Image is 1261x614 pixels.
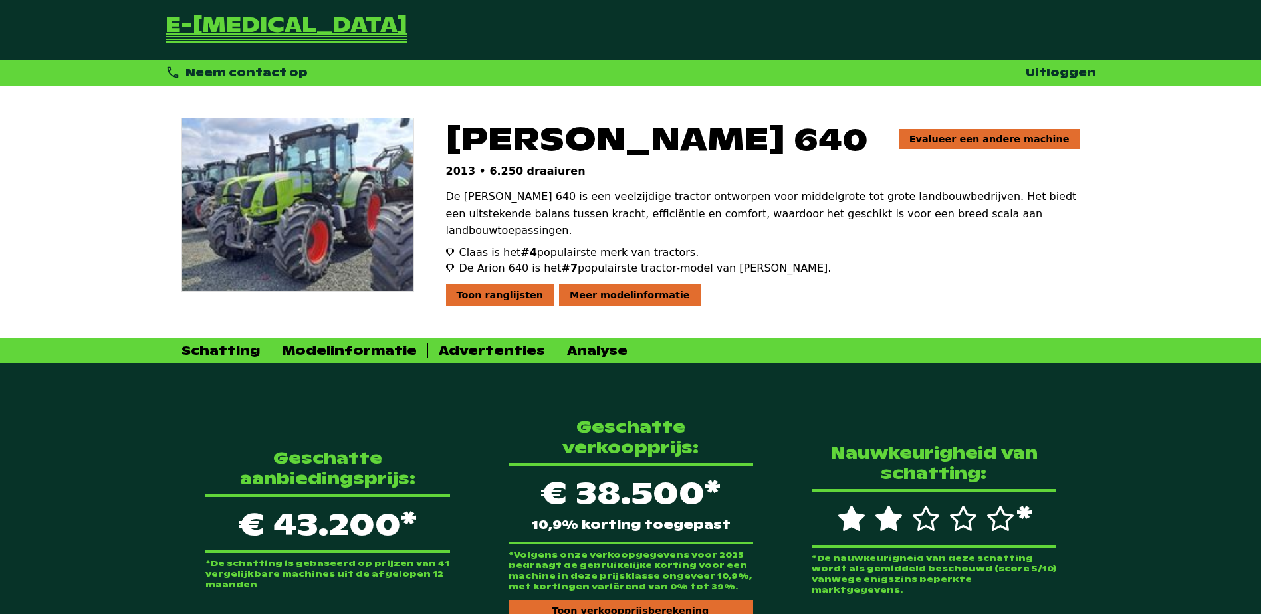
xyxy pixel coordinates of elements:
[205,558,450,590] p: *De schatting is gebaseerd op prijzen van 41 vergelijkbare machines uit de afgelopen 12 maanden
[446,188,1080,239] p: De [PERSON_NAME] 640 is een veelzijdige tractor ontworpen voor middelgrote tot grote landbouwbedr...
[166,65,308,80] div: Neem contact op
[561,262,578,274] span: #7
[520,246,537,258] span: #4
[166,16,407,44] a: Terug naar de startpagina
[185,66,308,80] span: Neem contact op
[182,118,413,291] img: Claas Arion 640 CEBIS
[509,463,753,544] div: € 38.500*
[446,284,554,306] div: Toon ranglijsten
[446,118,868,159] span: [PERSON_NAME] 640
[812,443,1056,484] p: Nauwkeurigheid van schatting:
[205,448,450,489] p: Geschatte aanbiedingsprijs:
[567,343,628,358] div: Analyse
[1026,66,1096,80] a: Uitloggen
[282,343,417,358] div: Modelinformatie
[459,245,699,260] span: Claas is het populairste merk van tractors.
[459,260,832,276] span: De Arion 640 is het populairste tractor-model van [PERSON_NAME].
[446,165,1080,177] p: 2013 • 6.250 draaiuren
[812,553,1056,595] p: *De nauwkeurigheid van deze schatting wordt als gemiddeld beschouwd (score 5/10) vanwege enigszin...
[899,129,1080,149] a: Evalueer een andere machine
[509,550,753,592] p: *Volgens onze verkoopgegevens voor 2025 bedraagt de gebruikelijke korting voor een machine in dez...
[509,417,753,458] p: Geschatte verkoopprijs:
[559,284,701,306] div: Meer modelinformatie
[181,343,260,358] div: Schatting
[531,519,731,531] span: 10,9% korting toegepast
[205,494,450,553] p: € 43.200*
[439,343,545,358] div: Advertenties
